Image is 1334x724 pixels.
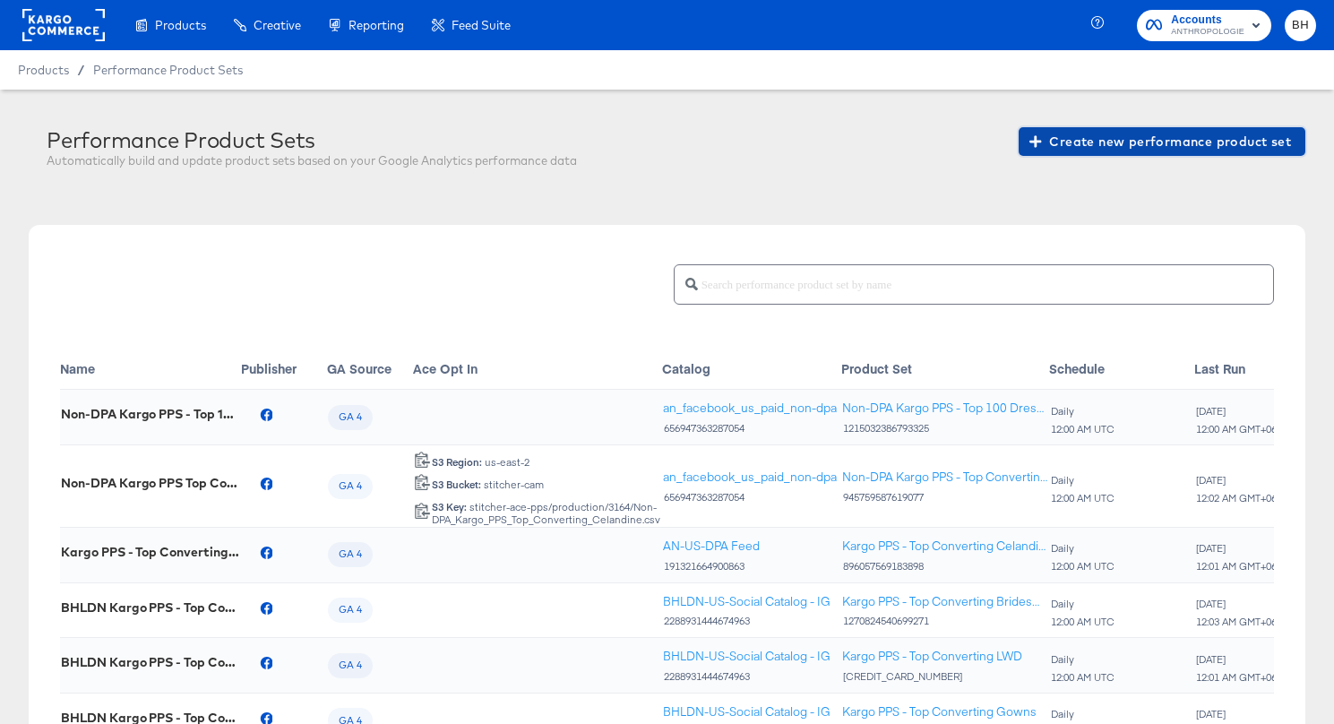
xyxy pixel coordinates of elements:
[69,63,93,77] span: /
[432,455,482,469] strong: S3 Region:
[241,359,327,377] div: Publisher
[328,547,373,562] span: GA 4
[842,422,1048,435] div: 1215032386793325
[842,400,1048,417] a: Non-DPA Kargo PPS - Top 100 Dresses
[1195,616,1278,628] div: 12:03 AM GMT+06
[1050,405,1115,418] div: Daily
[1137,10,1271,41] button: AccountsANTHROPOLOGIE
[1049,359,1194,377] div: Schedule
[413,359,662,377] div: Ace Opt In
[663,400,837,417] a: an_facebook_us_paid_non-dpa
[452,18,511,32] span: Feed Suite
[18,63,69,77] span: Products
[663,670,831,683] div: 2288931444674963
[842,491,1048,504] div: 945759587619077
[1050,423,1115,435] div: 12:00 AM UTC
[328,659,373,673] span: GA 4
[1171,25,1244,39] span: ANTHROPOLOGIE
[155,18,206,32] span: Products
[663,703,831,720] a: BHLDN-US-Social Catalog - IG
[1285,10,1316,41] button: BH
[1195,423,1278,435] div: 12:00 AM GMT+06
[1195,560,1278,573] div: 12:01 AM GMT+06
[254,18,301,32] span: Creative
[698,258,1273,297] input: Search performance product set by name
[842,538,1048,555] a: Kargo PPS - Top Converting Celandine Collection
[1050,492,1115,504] div: 12:00 AM UTC
[842,703,1037,720] a: Kargo PPS - Top Converting Gowns
[1033,131,1291,153] span: Create new performance product set
[842,670,1022,683] div: [CREDIT_CARD_NUMBER]
[431,478,545,491] div: stitcher-cam
[1292,15,1309,36] span: BH
[663,491,837,504] div: 656947363287054
[1195,405,1278,418] div: [DATE]
[1050,598,1115,610] div: Daily
[1195,492,1278,504] div: 12:02 AM GMT+06
[432,478,481,491] strong: S3 Bucket:
[841,359,1049,377] div: Product Set
[93,63,243,77] a: Performance Product Sets
[842,469,1048,486] a: Non-DPA Kargo PPS - Top Converting Celandine Collection
[61,600,240,615] div: BHLDN Kargo PPS - Top Converting Bridesmaid/Guest
[432,500,467,513] strong: S3 Key:
[663,560,760,573] div: 191321664900863
[842,560,1048,573] div: 896057569183898
[662,359,841,377] div: Catalog
[1195,598,1278,610] div: [DATE]
[663,648,831,665] a: BHLDN-US-Social Catalog - IG
[47,127,577,152] div: Performance Product Sets
[842,615,1048,627] div: 1270824540699271
[663,615,831,627] div: 2288931444674963
[47,152,577,169] div: Automatically build and update product sets based on your Google Analytics performance data
[431,501,661,526] div: stitcher-ace-pps/production/3164/Non-DPA_Kargo_PPS_Top_Converting_Celandine.csv
[1050,616,1115,628] div: 12:00 AM UTC
[1050,560,1115,573] div: 12:00 AM UTC
[1050,474,1115,487] div: Daily
[61,407,240,421] div: Non-DPA Kargo PPS - Top 100 Dresses
[328,479,373,494] span: GA 4
[327,359,413,377] div: GA Source
[1195,542,1278,555] div: [DATE]
[328,603,373,617] span: GA 4
[1171,11,1244,30] span: Accounts
[1195,653,1278,666] div: [DATE]
[663,422,837,435] div: 656947363287054
[1050,542,1115,555] div: Daily
[842,648,1022,665] a: Kargo PPS - Top Converting LWD
[1019,127,1305,156] button: Create new performance product set
[1050,671,1115,684] div: 12:00 AM UTC
[842,593,1048,610] a: Kargo PPS - Top Converting Bridesmaid/Wedding Guest
[328,410,373,425] span: GA 4
[663,538,760,555] a: AN-US-DPA Feed
[1195,474,1278,487] div: [DATE]
[431,456,530,469] div: us-east-2
[349,18,404,32] span: Reporting
[663,469,837,486] a: an_facebook_us_paid_non-dpa
[1195,708,1278,720] div: [DATE]
[1195,671,1278,684] div: 12:01 AM GMT+06
[61,476,240,490] div: Non-DPA Kargo PPS Top Converting Celandine
[663,593,831,610] a: BHLDN-US-Social Catalog - IG
[61,655,240,669] div: BHLDN Kargo PPS - Top Converting LWD
[61,545,240,559] div: Kargo PPS - Top Converting Celandine Collection
[1050,653,1115,666] div: Daily
[60,359,241,377] div: Name
[1050,708,1115,720] div: Daily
